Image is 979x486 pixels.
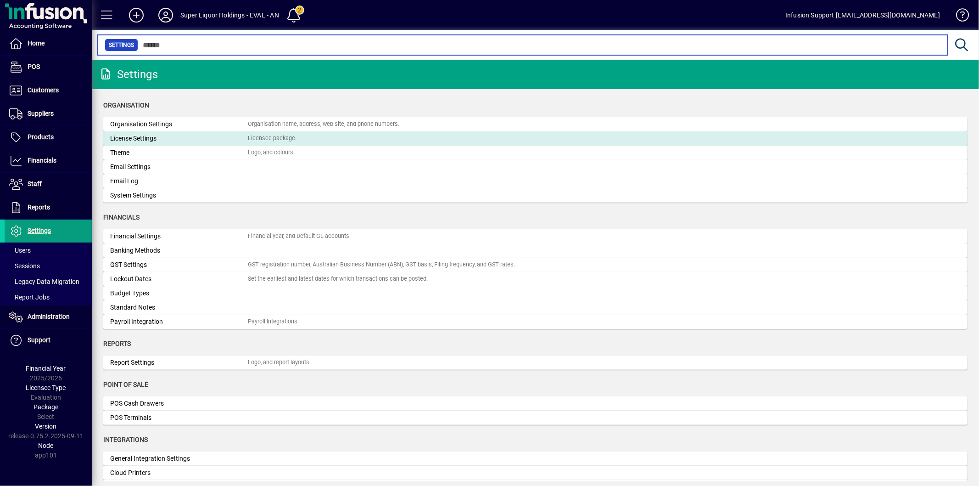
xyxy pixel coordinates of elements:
[122,7,151,23] button: Add
[5,258,92,274] a: Sessions
[5,329,92,352] a: Support
[103,436,148,443] span: Integrations
[5,196,92,219] a: Reports
[248,134,296,143] div: Licensee package.
[248,148,295,157] div: Logo, and colours.
[103,340,131,347] span: Reports
[110,176,248,186] div: Email Log
[28,40,45,47] span: Home
[28,157,56,164] span: Financials
[110,148,248,158] div: Theme
[110,232,248,241] div: Financial Settings
[248,260,515,269] div: GST registration number, Australian Business Number (ABN), GST basis, Filing frequency, and GST r...
[103,160,968,174] a: Email Settings
[28,203,50,211] span: Reports
[110,413,248,423] div: POS Terminals
[5,32,92,55] a: Home
[110,246,248,255] div: Banking Methods
[103,411,968,425] a: POS Terminals
[248,275,428,283] div: Set the earliest and latest dates for which transactions can be posted.
[28,133,54,141] span: Products
[39,442,54,449] span: Node
[28,227,51,234] span: Settings
[103,356,968,370] a: Report SettingsLogo, and report layouts.
[26,365,66,372] span: Financial Year
[103,381,148,388] span: Point of Sale
[949,2,968,32] a: Knowledge Base
[110,454,248,463] div: General Integration Settings
[248,317,297,326] div: Payroll Integrations
[103,452,968,466] a: General Integration Settings
[180,8,279,23] div: Super Liquor Holdings - EVAL - AN
[103,315,968,329] a: Payroll IntegrationPayroll Integrations
[103,117,968,131] a: Organisation SettingsOrganisation name, address, web site, and phone numbers.
[103,272,968,286] a: Lockout DatesSet the earliest and latest dates for which transactions can be posted.
[9,294,50,301] span: Report Jobs
[103,174,968,188] a: Email Log
[110,358,248,367] div: Report Settings
[110,399,248,408] div: POS Cash Drawers
[28,313,70,320] span: Administration
[9,278,79,285] span: Legacy Data Migration
[28,336,50,344] span: Support
[103,258,968,272] a: GST SettingsGST registration number, Australian Business Number (ABN), GST basis, Filing frequenc...
[110,162,248,172] div: Email Settings
[103,466,968,480] a: Cloud Printers
[103,188,968,203] a: System Settings
[5,289,92,305] a: Report Jobs
[5,79,92,102] a: Customers
[103,300,968,315] a: Standard Notes
[5,243,92,258] a: Users
[5,149,92,172] a: Financials
[28,110,54,117] span: Suppliers
[5,173,92,196] a: Staff
[5,126,92,149] a: Products
[110,303,248,312] div: Standard Notes
[103,131,968,146] a: License SettingsLicensee package.
[785,8,940,23] div: Infusion Support [EMAIL_ADDRESS][DOMAIN_NAME]
[26,384,66,391] span: Licensee Type
[34,403,58,411] span: Package
[28,180,42,187] span: Staff
[103,214,140,221] span: Financials
[103,102,149,109] span: Organisation
[5,56,92,79] a: POS
[110,191,248,200] div: System Settings
[103,146,968,160] a: ThemeLogo, and colours.
[110,317,248,327] div: Payroll Integration
[151,7,180,23] button: Profile
[103,243,968,258] a: Banking Methods
[110,468,248,478] div: Cloud Printers
[110,274,248,284] div: Lockout Dates
[28,86,59,94] span: Customers
[35,423,57,430] span: Version
[110,119,248,129] div: Organisation Settings
[5,274,92,289] a: Legacy Data Migration
[28,63,40,70] span: POS
[103,286,968,300] a: Budget Types
[110,260,248,270] div: GST Settings
[9,247,31,254] span: Users
[248,120,399,129] div: Organisation name, address, web site, and phone numbers.
[248,358,311,367] div: Logo, and report layouts.
[110,134,248,143] div: License Settings
[248,232,351,241] div: Financial year, and Default GL accounts.
[103,396,968,411] a: POS Cash Drawers
[103,229,968,243] a: Financial SettingsFinancial year, and Default GL accounts.
[9,262,40,270] span: Sessions
[110,288,248,298] div: Budget Types
[99,67,158,82] div: Settings
[5,305,92,328] a: Administration
[109,40,134,50] span: Settings
[5,102,92,125] a: Suppliers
